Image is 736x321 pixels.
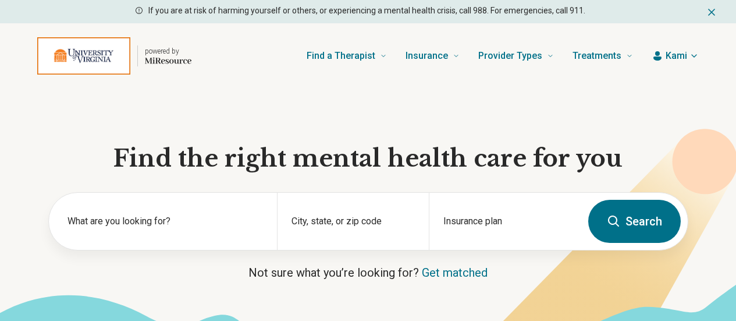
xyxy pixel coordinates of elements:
p: If you are at risk of harming yourself or others, or experiencing a mental health crisis, call 98... [148,5,585,17]
a: Provider Types [478,33,554,79]
a: Home page [37,37,191,75]
h1: Find the right mental health care for you [48,143,688,174]
span: Insurance [406,48,448,64]
a: Get matched [422,266,488,280]
span: Find a Therapist [307,48,375,64]
span: Treatments [573,48,621,64]
button: Search [588,200,681,243]
a: Treatments [573,33,633,79]
button: Kami [652,49,699,63]
span: Provider Types [478,48,542,64]
a: Insurance [406,33,460,79]
label: What are you looking for? [67,214,263,228]
button: Dismiss [706,5,717,19]
a: Find a Therapist [307,33,387,79]
p: powered by [145,47,191,56]
p: Not sure what you’re looking for? [48,264,688,281]
span: Kami [666,49,687,63]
